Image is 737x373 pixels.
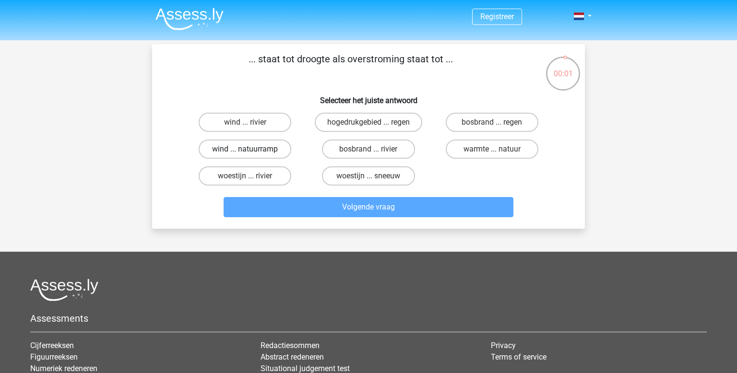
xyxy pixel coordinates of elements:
[545,56,581,80] div: 00:01
[167,52,534,81] p: ... staat tot droogte als overstroming staat tot ...
[199,113,291,132] label: wind ... rivier
[30,313,707,324] h5: Assessments
[480,12,514,21] a: Registreer
[224,197,514,217] button: Volgende vraag
[30,341,74,350] a: Cijferreeksen
[30,279,98,301] img: Assessly logo
[261,341,320,350] a: Redactiesommen
[30,364,97,373] a: Numeriek redeneren
[446,113,538,132] label: bosbrand ... regen
[167,88,570,105] h6: Selecteer het juiste antwoord
[199,140,291,159] label: wind ... natuurramp
[155,8,224,30] img: Assessly
[446,140,538,159] label: warmte ... natuur
[30,352,78,361] a: Figuurreeksen
[491,352,547,361] a: Terms of service
[322,140,415,159] label: bosbrand ... rivier
[261,352,324,361] a: Abstract redeneren
[491,341,516,350] a: Privacy
[261,364,350,373] a: Situational judgement test
[322,166,415,186] label: woestijn ... sneeuw
[199,166,291,186] label: woestijn ... rivier
[315,113,422,132] label: hogedrukgebied ... regen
